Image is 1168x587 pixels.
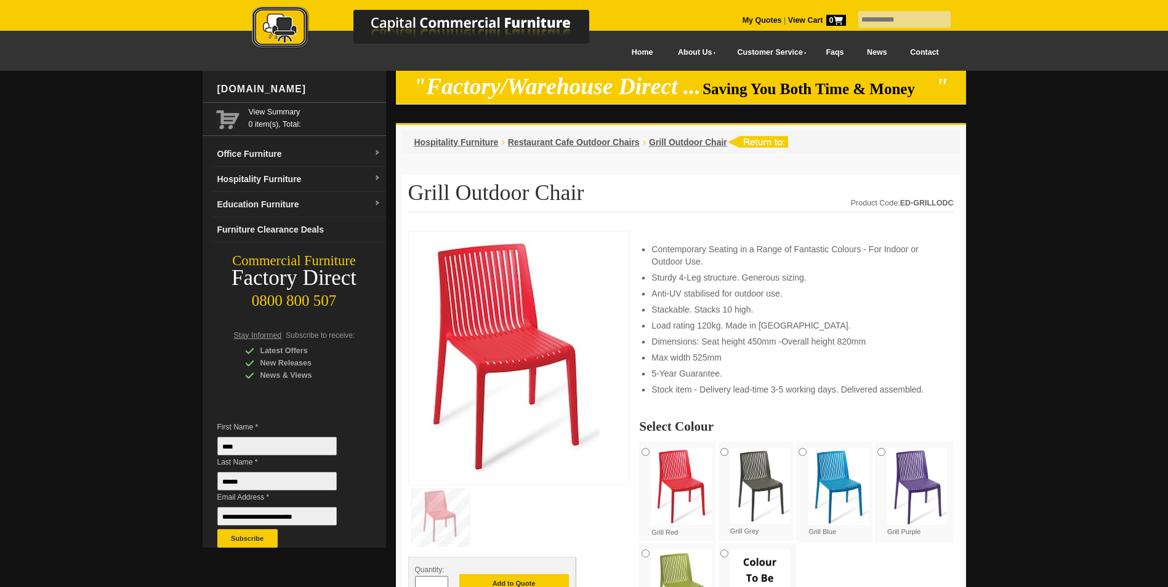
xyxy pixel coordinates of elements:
a: My Quotes [743,16,782,25]
span: Subscribe to receive: [286,331,355,340]
div: 0800 800 507 [203,286,386,309]
span: 0 item(s), Total: [249,106,381,129]
div: Product Code: [851,197,954,209]
label: Grill Red [651,448,712,537]
li: Dimensions: Seat height 450mm -Overall height 820mm [651,335,941,348]
a: View Cart0 [786,16,845,25]
label: Grill Grey [730,448,791,536]
input: First Name * [217,437,337,455]
a: Office Furnituredropdown [212,142,386,167]
li: Anti-UV stabilised for outdoor use. [651,287,941,300]
strong: ED-GRILLODC [900,199,954,207]
li: › [643,136,646,148]
span: Email Address * [217,491,355,503]
img: Grill Grey [730,448,791,524]
em: "Factory/Warehouse Direct ... [413,74,701,99]
li: Sturdy 4-Leg structure. Generous sizing. [651,271,941,284]
a: Education Furnituredropdown [212,192,386,217]
a: Grill Outdoor Chair [649,137,727,147]
input: Email Address * [217,507,337,525]
li: › [501,136,504,148]
a: View Summary [249,106,381,118]
img: Grill Red [651,448,712,525]
li: 5-Year Guarantee. [651,367,941,380]
div: Latest Offers [245,345,362,357]
a: Furniture Clearance Deals [212,217,386,242]
a: Restaurant Cafe Outdoor Chairs [508,137,640,147]
a: Faqs [815,39,856,66]
label: Grill Blue [808,448,869,537]
img: dropdown [374,200,381,207]
img: Stackable Grill Outdoor Chair, polypropylene, weather-resistant, for cafe seating [415,238,600,475]
a: Capital Commercial Furniture Logo [218,6,649,55]
li: Load rating 120kg. Made in [GEOGRAPHIC_DATA]. [651,319,941,332]
img: Grill Blue [808,448,869,525]
div: Factory Direct [203,270,386,287]
label: Grill Purple [887,448,948,537]
span: Last Name * [217,456,355,468]
span: Saving You Both Time & Money [703,81,933,97]
a: News [855,39,898,66]
img: dropdown [374,175,381,182]
strong: View Cart [788,16,846,25]
li: Stackable. Stacks 10 high. [651,303,941,316]
img: return to [727,136,788,148]
a: About Us [664,39,723,66]
div: New Releases [245,357,362,369]
h1: Grill Outdoor Chair [408,181,954,212]
h2: Select Colour [639,420,953,433]
li: Stock item - Delivery lead-time 3-5 working days. Delivered assembled. [651,383,941,396]
div: Commercial Furniture [203,252,386,270]
span: Quantity: [415,565,445,574]
li: Contemporary Seating in a Range of Fantastic Colours - For Indoor or Outdoor Use. [651,243,941,268]
a: Hospitality Furniture [414,137,499,147]
img: dropdown [374,150,381,157]
input: Last Name * [217,472,337,490]
li: Max width 525mm [651,351,941,364]
span: First Name * [217,421,355,433]
img: Grill Purple [887,448,948,525]
span: 0 [826,15,846,26]
em: " [935,74,948,99]
button: Subscribe [217,529,278,548]
img: Capital Commercial Furniture Logo [218,6,649,51]
a: Customer Service [723,39,814,66]
a: Contact [898,39,950,66]
div: News & Views [245,369,362,381]
span: Stay Informed [234,331,282,340]
div: [DOMAIN_NAME] [212,71,386,108]
a: Hospitality Furnituredropdown [212,167,386,192]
